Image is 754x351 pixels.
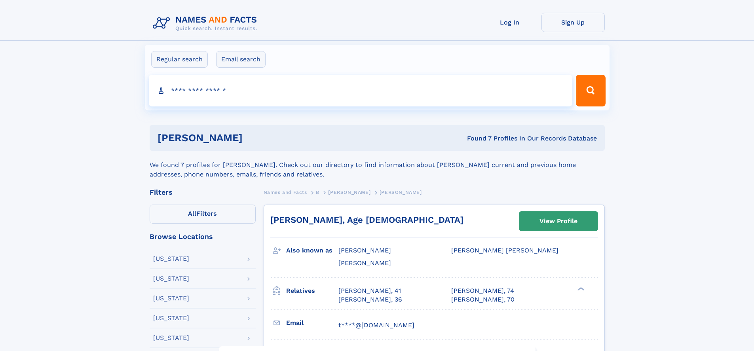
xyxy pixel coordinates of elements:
[153,256,189,262] div: [US_STATE]
[150,13,264,34] img: Logo Names and Facts
[153,335,189,341] div: [US_STATE]
[519,212,598,231] a: View Profile
[451,286,514,295] a: [PERSON_NAME], 74
[451,247,558,254] span: [PERSON_NAME] [PERSON_NAME]
[216,51,266,68] label: Email search
[338,295,402,304] a: [PERSON_NAME], 36
[188,210,196,217] span: All
[338,286,401,295] a: [PERSON_NAME], 41
[541,13,605,32] a: Sign Up
[338,259,391,267] span: [PERSON_NAME]
[286,244,338,257] h3: Also known as
[149,75,573,106] input: search input
[158,133,355,143] h1: [PERSON_NAME]
[316,187,319,197] a: B
[264,187,307,197] a: Names and Facts
[328,187,370,197] a: [PERSON_NAME]
[153,275,189,282] div: [US_STATE]
[576,75,605,106] button: Search Button
[575,286,585,291] div: ❯
[286,316,338,330] h3: Email
[355,134,597,143] div: Found 7 Profiles In Our Records Database
[150,151,605,179] div: We found 7 profiles for [PERSON_NAME]. Check out our directory to find information about [PERSON_...
[328,190,370,195] span: [PERSON_NAME]
[153,295,189,302] div: [US_STATE]
[150,233,256,240] div: Browse Locations
[316,190,319,195] span: B
[380,190,422,195] span: [PERSON_NAME]
[151,51,208,68] label: Regular search
[150,189,256,196] div: Filters
[153,315,189,321] div: [US_STATE]
[270,215,463,225] a: [PERSON_NAME], Age [DEMOGRAPHIC_DATA]
[539,212,577,230] div: View Profile
[150,205,256,224] label: Filters
[286,284,338,298] h3: Relatives
[478,13,541,32] a: Log In
[338,247,391,254] span: [PERSON_NAME]
[451,295,515,304] a: [PERSON_NAME], 70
